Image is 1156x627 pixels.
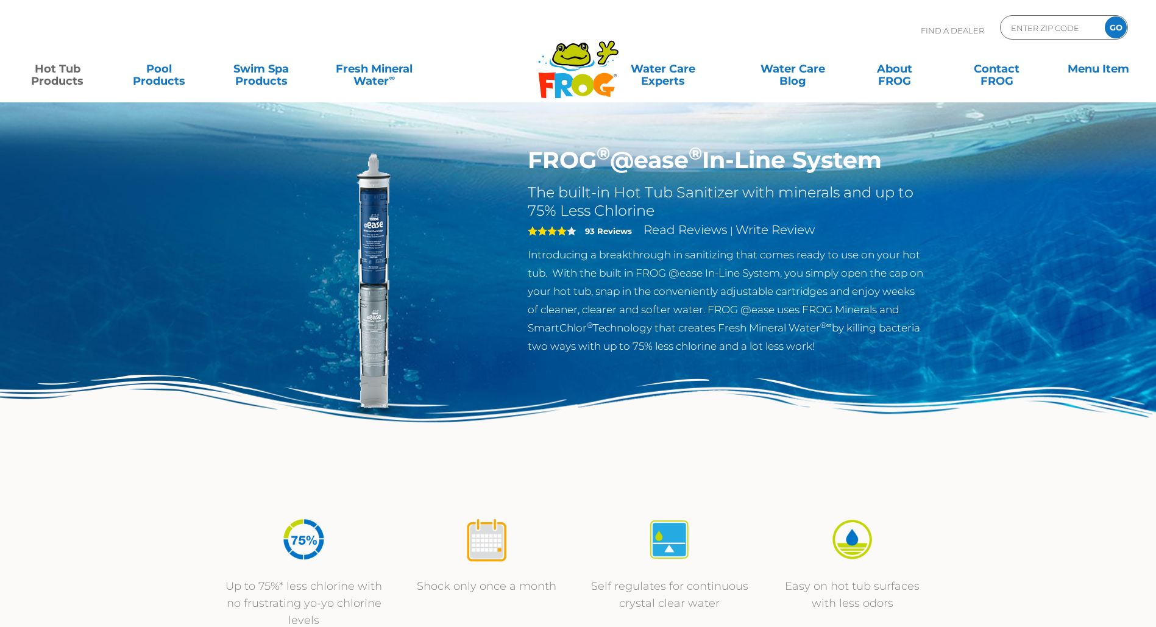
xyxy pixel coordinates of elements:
[587,321,593,330] sup: ®
[408,578,566,595] p: Shock only once a month
[585,226,632,236] strong: 93 Reviews
[528,226,567,236] span: 4
[589,57,736,81] a: Water CareExperts
[389,73,395,82] sup: ∞
[231,146,510,425] img: inline-system.png
[528,183,926,220] h2: The built-in Hot Tub Sanitizer with minerals and up to 75% Less Chlorine
[317,57,431,81] a: Fresh MineralWater∞
[114,57,205,81] a: PoolProducts
[216,57,307,81] a: Swim SpaProducts
[1053,57,1144,81] a: Menu Item
[748,57,839,81] a: Water CareBlog
[528,246,926,355] p: Introducing a breakthrough in sanitizing that comes ready to use on your hot tub. With the built ...
[736,222,815,237] a: Write Review
[829,517,875,562] img: icon-atease-easy-on
[281,517,327,562] img: icon-atease-75percent-less
[689,143,702,164] sup: ®
[849,57,940,81] a: AboutFROG
[730,225,733,236] span: |
[531,24,625,99] img: Frog Products Logo
[644,222,728,237] a: Read Reviews
[528,146,926,174] h1: FROG @ease In-Line System
[773,578,932,612] p: Easy on hot tub surfaces with less odors
[820,321,832,330] sup: ®∞
[597,143,610,164] sup: ®
[951,57,1042,81] a: ContactFROG
[1105,16,1127,38] input: GO
[590,578,749,612] p: Self regulates for continuous crystal clear water
[921,15,984,46] p: Find A Dealer
[647,517,692,562] img: icon-atease-self-regulates
[12,57,103,81] a: Hot TubProducts
[464,517,509,562] img: icon-atease-shock-once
